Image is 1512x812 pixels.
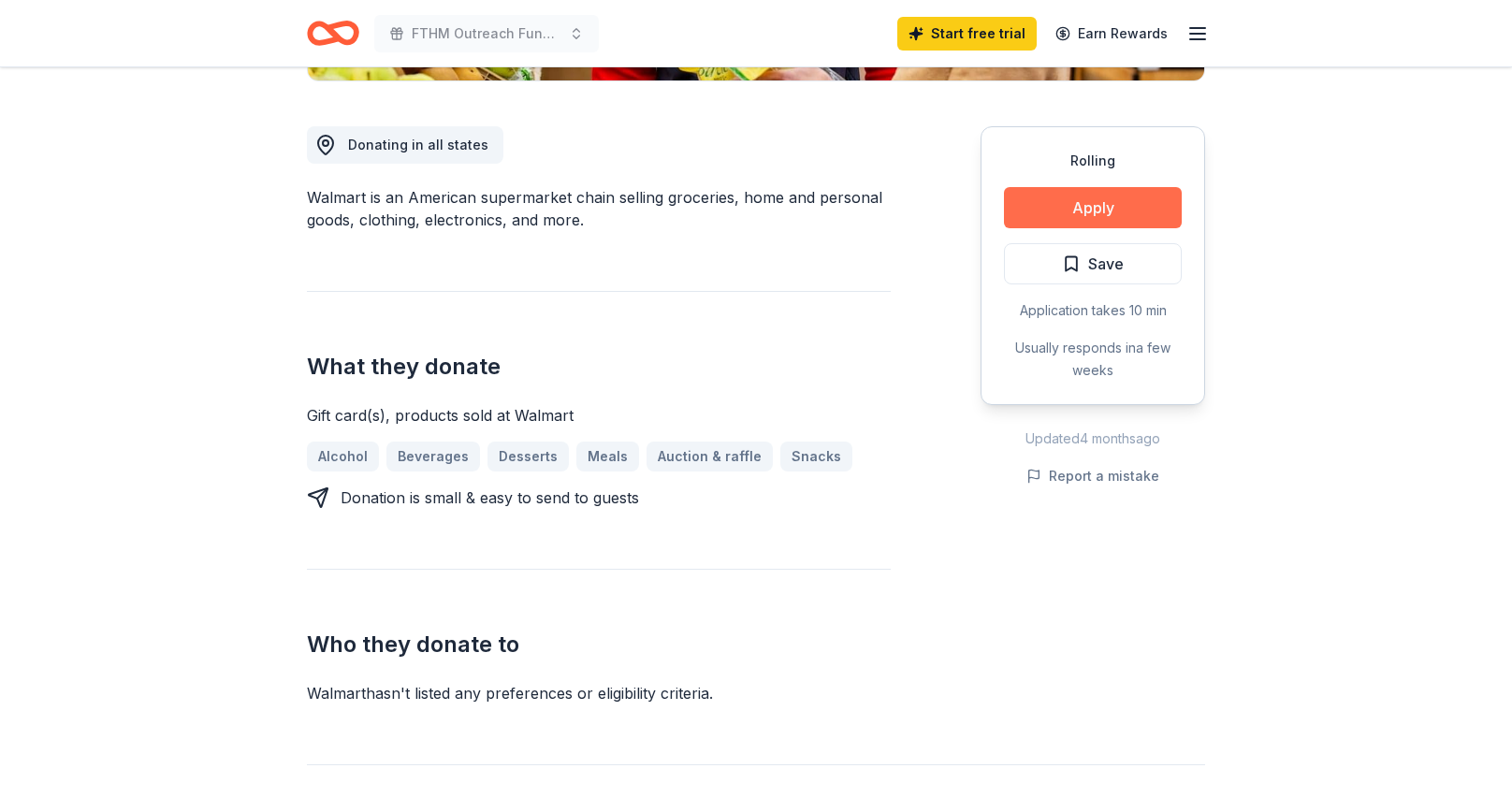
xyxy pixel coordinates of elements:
a: Desserts [487,442,569,471]
div: Rolling [1004,150,1182,172]
a: Alcohol [307,442,379,471]
a: Meals [576,442,639,471]
h2: Who they donate to [307,630,891,660]
button: Apply [1004,187,1182,228]
button: Save [1004,243,1182,284]
a: Auction & raffle [647,442,773,471]
button: Report a mistake [1026,465,1159,487]
div: Walmart is an American supermarket chain selling groceries, home and personal goods, clothing, el... [307,186,891,231]
a: Snacks [780,442,852,471]
div: Updated 4 months ago [981,428,1205,450]
div: Usually responds in a few weeks [1004,337,1182,382]
h2: What they donate [307,352,891,382]
div: Gift card(s), products sold at Walmart [307,404,891,427]
a: Earn Rewards [1044,17,1179,51]
a: Home [307,11,359,55]
div: Donation is small & easy to send to guests [341,486,639,509]
span: Donating in all states [348,137,488,152]
a: Beverages [386,442,480,471]
div: Application takes 10 min [1004,299,1182,322]
span: FTHM Outreach Fundraiser [412,22,561,45]
button: FTHM Outreach Fundraiser [374,15,599,52]
span: Save [1088,252,1124,276]
div: Walmart hasn ' t listed any preferences or eligibility criteria. [307,682,891,704]
a: Start free trial [897,17,1037,51]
